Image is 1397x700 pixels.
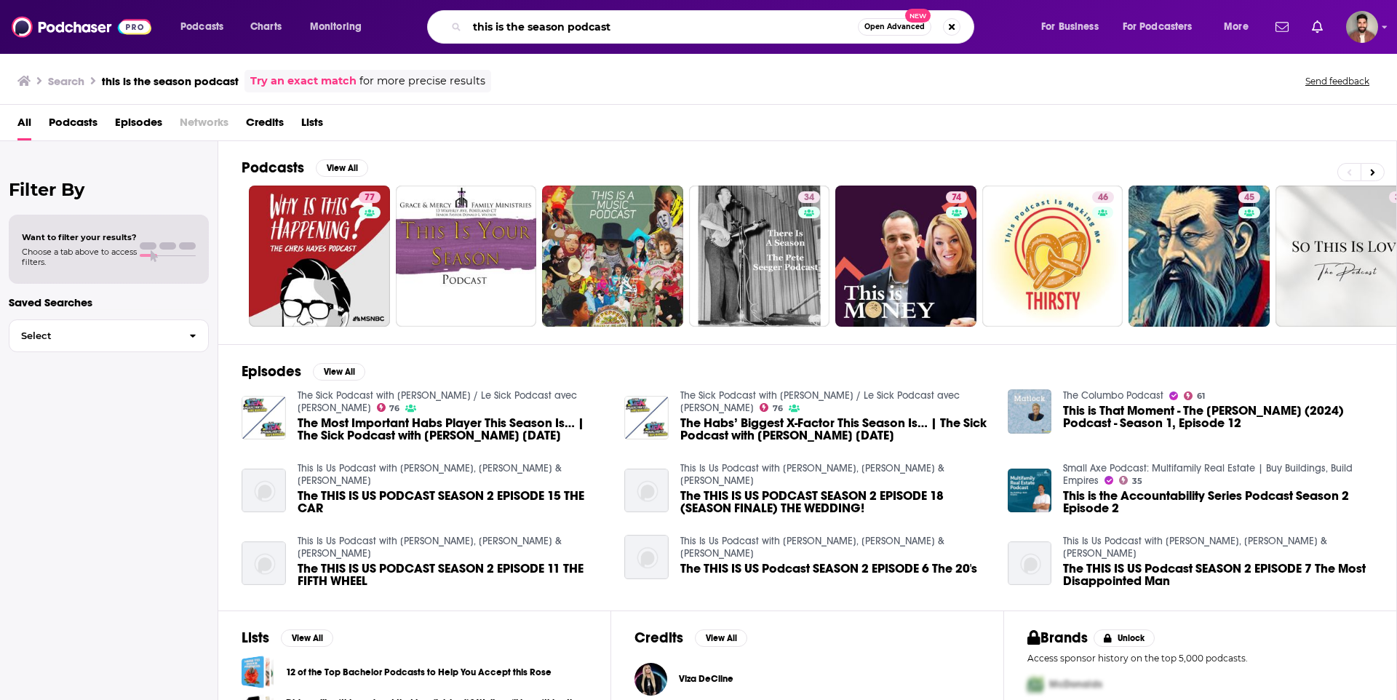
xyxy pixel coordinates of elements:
[1063,535,1327,560] a: This Is Us Podcast with Bekah, Kim & Heather
[249,186,390,327] a: 77
[1224,17,1249,37] span: More
[467,15,858,39] input: Search podcasts, credits, & more...
[115,111,162,140] a: Episodes
[680,417,990,442] span: The Habs’ Biggest X-Factor This Season Is… | The Sick Podcast with [PERSON_NAME] [DATE]
[624,396,669,440] img: The Habs’ Biggest X-Factor This Season Is… | The Sick Podcast with Tony Marinaro September 10 2025
[679,673,733,685] a: Viza DeCline
[1092,191,1114,203] a: 46
[310,17,362,37] span: Monitoring
[242,159,304,177] h2: Podcasts
[680,562,977,575] a: The THIS IS US Podcast SEASON 2 EPISODE 6 The 20's
[1008,541,1052,586] a: The THIS IS US Podcast SEASON 2 EPISODE 7 The Most Disappointed Man
[1063,490,1373,514] a: This is the Accountability Series Podcast Season 2 Episode 2
[1270,15,1294,39] a: Show notifications dropdown
[1008,469,1052,513] img: This is the Accountability Series Podcast Season 2 Episode 2
[250,73,357,90] a: Try an exact match
[365,191,375,205] span: 77
[1027,653,1373,664] p: Access sponsor history on the top 5,000 podcasts.
[680,389,960,414] a: The Sick Podcast with Tony Marinaro / Le Sick Podcast avec Tony Marinaro
[1008,389,1052,434] img: This is That Moment - The Matlock (2024) Podcast - Season 1, Episode 12
[982,186,1123,327] a: 46
[1119,476,1142,485] a: 35
[1244,191,1254,205] span: 45
[1346,11,1378,43] img: User Profile
[242,629,333,647] a: ListsView All
[1022,669,1049,699] img: First Pro Logo
[1094,629,1155,647] button: Unlock
[1123,17,1193,37] span: For Podcasters
[680,535,944,560] a: This Is Us Podcast with Bekah, Kim & Heather
[1129,186,1270,327] a: 45
[9,179,209,200] h2: Filter By
[680,490,990,514] a: The THIS IS US PODCAST SEASON 2 EPISODE 18 (SEASON FINALE) THE WEDDING!
[695,629,747,647] button: View All
[689,186,830,327] a: 34
[9,331,178,341] span: Select
[242,541,286,586] a: The THIS IS US PODCAST SEASON 2 EPISODE 11 THE FIFTH WHEEL
[298,490,608,514] a: The THIS IS US PODCAST SEASON 2 EPISODE 15 THE CAR
[9,319,209,352] button: Select
[298,462,562,487] a: This Is Us Podcast with Bekah, Kim & Heather
[1063,562,1373,587] a: The THIS IS US Podcast SEASON 2 EPISODE 7 The Most Disappointed Man
[301,111,323,140] span: Lists
[1184,391,1205,400] a: 61
[298,535,562,560] a: This Is Us Podcast with Bekah, Kim & Heather
[441,10,988,44] div: Search podcasts, credits, & more...
[634,629,747,647] a: CreditsView All
[242,469,286,513] img: The THIS IS US PODCAST SEASON 2 EPISODE 15 THE CAR
[1063,405,1373,429] a: This is That Moment - The Matlock (2024) Podcast - Season 1, Episode 12
[9,295,209,309] p: Saved Searches
[17,111,31,140] a: All
[298,417,608,442] a: The Most Important Habs Player This Season Is… | The Sick Podcast with Tony Marinaro August 8 2025
[680,462,944,487] a: This Is Us Podcast with Bekah, Kim & Heather
[1041,17,1099,37] span: For Business
[804,191,814,205] span: 34
[1214,15,1267,39] button: open menu
[12,13,151,41] img: Podchaser - Follow, Share and Rate Podcasts
[624,469,669,513] img: The THIS IS US PODCAST SEASON 2 EPISODE 18 (SEASON FINALE) THE WEDDING!
[377,403,400,412] a: 76
[1063,389,1163,402] a: The Columbo Podcast
[298,417,608,442] span: The Most Important Habs Player This Season Is… | The Sick Podcast with [PERSON_NAME] [DATE]
[313,363,365,381] button: View All
[22,232,137,242] span: Want to filter your results?
[634,629,683,647] h2: Credits
[286,664,552,680] a: 12 of the Top Bachelor Podcasts to Help You Accept this Rose
[359,73,485,90] span: for more precise results
[246,111,284,140] a: Credits
[1346,11,1378,43] button: Show profile menu
[760,403,783,412] a: 76
[773,405,783,412] span: 76
[1301,75,1374,87] button: Send feedback
[242,396,286,440] a: The Most Important Habs Player This Season Is… | The Sick Podcast with Tony Marinaro August 8 2025
[1238,191,1260,203] a: 45
[298,562,608,587] span: The THIS IS US PODCAST SEASON 2 EPISODE 11 THE FIFTH WHEEL
[359,191,381,203] a: 77
[49,111,97,140] a: Podcasts
[180,111,228,140] span: Networks
[242,656,274,688] a: 12 of the Top Bachelor Podcasts to Help You Accept this Rose
[298,389,577,414] a: The Sick Podcast with Tony Marinaro / Le Sick Podcast avec Tony Marinaro
[1197,393,1205,399] span: 61
[250,17,282,37] span: Charts
[1346,11,1378,43] span: Logged in as calmonaghan
[241,15,290,39] a: Charts
[634,663,667,696] img: Viza DeCline
[864,23,925,31] span: Open Advanced
[316,159,368,177] button: View All
[1031,15,1117,39] button: open menu
[1113,15,1214,39] button: open menu
[1063,405,1373,429] span: This is That Moment - The [PERSON_NAME] (2024) Podcast - Season 1, Episode 12
[624,535,669,579] img: The THIS IS US Podcast SEASON 2 EPISODE 6 The 20's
